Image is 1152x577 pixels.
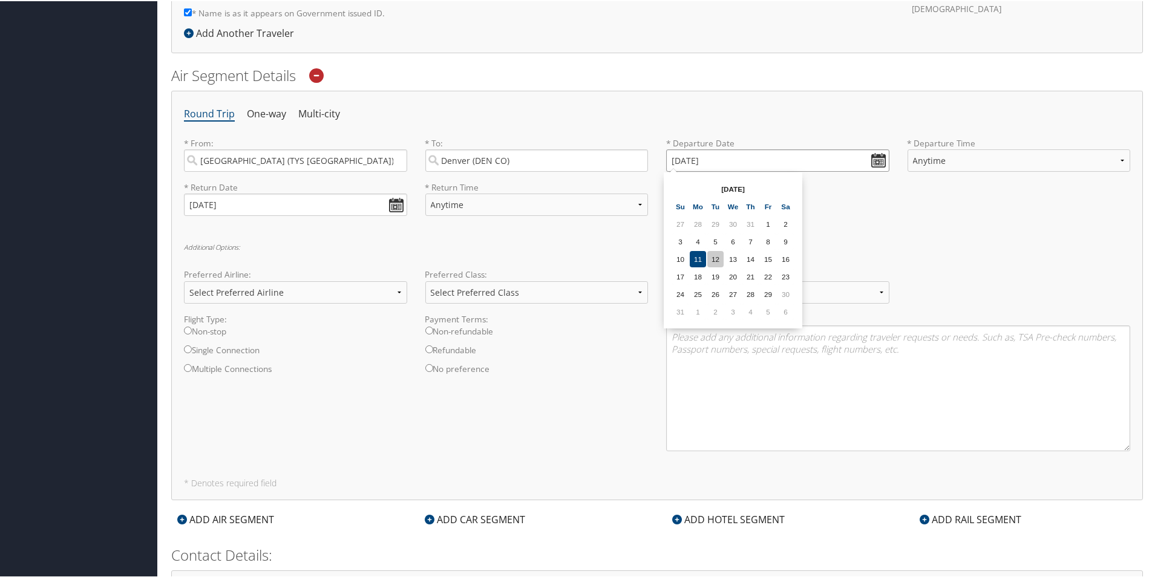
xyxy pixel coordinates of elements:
td: 6 [777,302,794,319]
td: 5 [760,302,776,319]
td: 2 [777,215,794,231]
div: ADD RAIL SEGMENT [914,511,1027,526]
input: MM/DD/YYYY [184,192,407,215]
input: City or Airport Code [184,148,407,171]
td: 27 [725,285,741,301]
td: 7 [742,232,759,249]
li: One-way [247,102,286,124]
h2: Air Segment Details [171,64,1143,85]
td: 15 [760,250,776,266]
th: Th [742,197,759,214]
td: 12 [707,250,724,266]
label: Preferred Class: [425,267,649,279]
td: 1 [760,215,776,231]
th: [DATE] [690,180,776,196]
label: Additional Info: [666,312,1130,324]
h5: * Denotes required field [184,478,1130,486]
label: * Departure Time [908,136,1131,180]
div: ADD AIR SEGMENT [171,511,280,526]
label: Non-stop [184,324,407,343]
label: * Return Time [425,180,649,192]
td: 20 [725,267,741,284]
h2: Contact Details: [171,544,1143,564]
td: 13 [725,250,741,266]
label: * Return Date [184,180,407,192]
input: Single Connection [184,344,192,352]
th: Su [672,197,689,214]
label: Payment Terms: [425,312,649,324]
td: 23 [777,267,794,284]
td: 24 [672,285,689,301]
td: 29 [760,285,776,301]
td: 27 [672,215,689,231]
label: Preferred Airline: [184,267,407,279]
div: Add Another Traveler [184,25,300,39]
th: Sa [777,197,794,214]
td: 22 [760,267,776,284]
td: 6 [725,232,741,249]
td: 8 [760,232,776,249]
td: 25 [690,285,706,301]
input: Non-stop [184,325,192,333]
td: 29 [707,215,724,231]
input: No preference [425,363,433,371]
td: 5 [707,232,724,249]
td: 21 [742,267,759,284]
input: Non-refundable [425,325,433,333]
label: * Departure Date [666,136,889,148]
label: * Name is as it appears on Government issued ID. [184,1,385,23]
li: Multi-city [298,102,340,124]
label: Single Connection [184,343,407,362]
input: City or Airport Code [425,148,649,171]
label: Multiple Connections [184,362,407,380]
td: 9 [777,232,794,249]
th: Tu [707,197,724,214]
td: 1 [690,302,706,319]
input: * Name is as it appears on Government issued ID. [184,7,192,15]
div: ADD HOTEL SEGMENT [666,511,791,526]
label: Refundable [425,343,649,362]
td: 11 [690,250,706,266]
label: Flight Type: [184,312,407,324]
input: Refundable [425,344,433,352]
td: 17 [672,267,689,284]
label: * From: [184,136,407,171]
label: * To: [425,136,649,171]
td: 2 [707,302,724,319]
select: * Departure Time [908,148,1131,171]
td: 4 [742,302,759,319]
input: MM/DD/YYYY [666,148,889,171]
td: 3 [672,232,689,249]
td: 26 [707,285,724,301]
td: 28 [742,285,759,301]
label: No preference [425,362,649,380]
th: Fr [760,197,776,214]
td: 30 [725,215,741,231]
td: 4 [690,232,706,249]
td: 31 [672,302,689,319]
td: 10 [672,250,689,266]
th: We [725,197,741,214]
td: 18 [690,267,706,284]
td: 16 [777,250,794,266]
td: 31 [742,215,759,231]
td: 19 [707,267,724,284]
td: 28 [690,215,706,231]
td: 3 [725,302,741,319]
label: Non-refundable [425,324,649,343]
td: 30 [777,285,794,301]
td: 14 [742,250,759,266]
h6: Additional Options: [184,243,1130,249]
th: Mo [690,197,706,214]
li: Round Trip [184,102,235,124]
input: Multiple Connections [184,363,192,371]
div: ADD CAR SEGMENT [419,511,531,526]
